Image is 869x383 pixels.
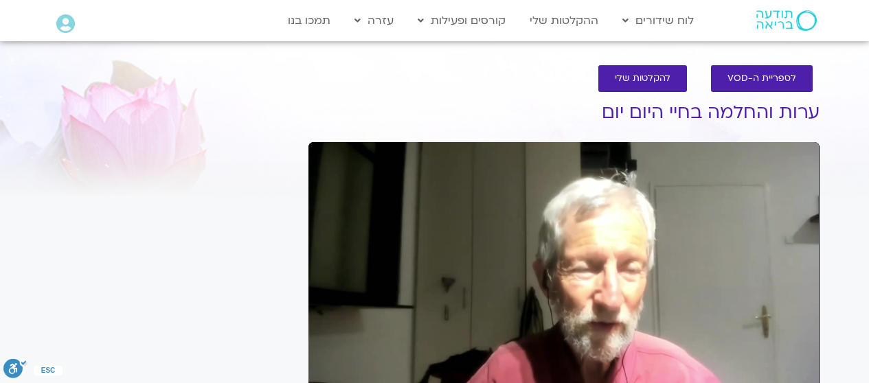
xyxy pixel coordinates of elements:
span: להקלטות שלי [615,73,670,84]
a: לוח שידורים [616,8,701,34]
a: לספריית ה-VOD [711,65,813,92]
a: קורסים ופעילות [411,8,512,34]
span: לספריית ה-VOD [727,73,796,84]
a: להקלטות שלי [598,65,687,92]
a: תמכו בנו [281,8,337,34]
a: ההקלטות שלי [523,8,605,34]
a: עזרה [348,8,400,34]
h1: ערות והחלמה בחיי היום יום [308,102,820,123]
img: תודעה בריאה [756,10,817,31]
